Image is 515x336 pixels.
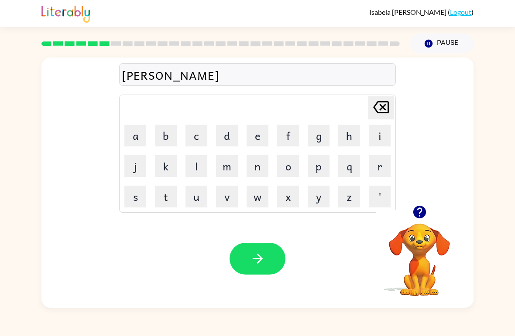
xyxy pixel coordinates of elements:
[369,186,391,207] button: '
[338,155,360,177] button: q
[277,155,299,177] button: o
[369,155,391,177] button: r
[376,210,463,297] video: Your browser must support playing .mp4 files to use Literably. Please try using another browser.
[369,8,448,16] span: Isabela [PERSON_NAME]
[124,125,146,146] button: a
[247,125,268,146] button: e
[155,155,177,177] button: k
[308,125,330,146] button: g
[124,186,146,207] button: s
[338,125,360,146] button: h
[185,155,207,177] button: l
[369,8,474,16] div: ( )
[122,66,393,84] div: [PERSON_NAME]
[369,125,391,146] button: i
[247,186,268,207] button: w
[216,186,238,207] button: v
[410,34,474,54] button: Pause
[308,155,330,177] button: p
[41,3,90,23] img: Literably
[277,186,299,207] button: x
[155,125,177,146] button: b
[124,155,146,177] button: j
[247,155,268,177] button: n
[185,125,207,146] button: c
[155,186,177,207] button: t
[216,125,238,146] button: d
[216,155,238,177] button: m
[277,125,299,146] button: f
[338,186,360,207] button: z
[185,186,207,207] button: u
[308,186,330,207] button: y
[450,8,471,16] a: Logout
